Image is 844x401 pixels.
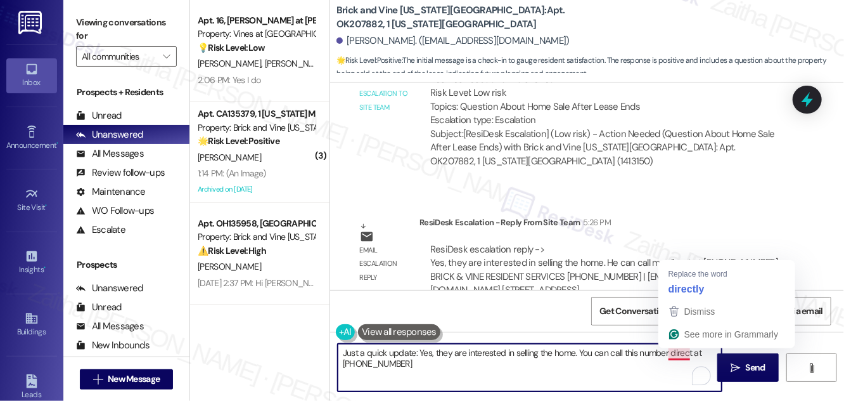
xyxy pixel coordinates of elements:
[580,216,611,229] div: 5:26 PM
[198,121,315,135] div: Property: Brick and Vine [US_STATE]
[360,74,409,114] div: Email escalation to site team
[717,353,779,382] button: Send
[63,258,189,272] div: Prospects
[198,217,315,230] div: Apt. OH135958, [GEOGRAPHIC_DATA]
[6,246,57,280] a: Insights •
[336,34,570,48] div: [PERSON_NAME]. ([EMAIL_ADDRESS][DOMAIN_NAME])
[198,107,315,121] div: Apt. CA135379, 1 [US_STATE] Market
[93,374,103,385] i: 
[336,4,590,31] b: Brick and Vine [US_STATE][GEOGRAPHIC_DATA]: Apt. OK207882, 1 [US_STATE][GEOGRAPHIC_DATA]
[591,297,695,325] button: Get Conversation Link
[336,55,402,65] strong: 🌟 Risk Level: Positive
[265,58,328,69] span: [PERSON_NAME]
[56,139,58,148] span: •
[6,183,57,218] a: Site Visit •
[338,344,722,391] textarea: To enrich screen reader interactions, please activate Accessibility in Grammarly extension settings
[76,301,122,314] div: Unread
[44,263,46,272] span: •
[198,74,260,86] div: 2:06 PM: Yes I do
[198,27,315,41] div: Property: Vines at [GEOGRAPHIC_DATA]
[46,201,48,210] span: •
[76,185,146,199] div: Maintenance
[198,135,279,147] strong: 🌟 Risk Level: Positive
[76,282,143,295] div: Unanswered
[6,308,57,342] a: Buildings
[76,339,150,352] div: New Inbounds
[198,245,266,256] strong: ⚠️ Risk Level: High
[198,152,261,163] span: [PERSON_NAME]
[76,166,165,180] div: Review follow-ups
[18,11,44,34] img: ResiDesk Logo
[76,128,143,141] div: Unanswered
[76,147,144,161] div: All Messages
[430,243,778,296] div: ResiDesk escalation reply -> Yes, they are interested in selling the home. He can call me direct ...
[82,46,157,67] input: All communities
[76,204,154,218] div: WO Follow-ups
[76,223,125,237] div: Escalate
[430,73,782,128] div: ResiDesk escalation to site team -> Risk Level: Low risk Topics: Question About Home Sale After L...
[430,128,782,168] div: Subject: [ResiDesk Escalation] (Low risk) - Action Needed (Question About Home Sale After Lease E...
[80,369,174,390] button: New Message
[63,86,189,99] div: Prospects + Residents
[336,54,844,81] span: : The initial message is a check-in to gauge resident satisfaction. The response is positive and ...
[108,372,160,386] span: New Message
[807,363,816,373] i: 
[163,51,170,62] i: 
[198,261,261,272] span: [PERSON_NAME]
[731,363,740,373] i: 
[198,230,315,244] div: Property: Brick and Vine [US_STATE]
[76,13,177,46] label: Viewing conversations for
[76,109,122,122] div: Unread
[198,42,265,53] strong: 💡 Risk Level: Low
[198,168,266,179] div: 1:14 PM: (An Image)
[198,58,265,69] span: [PERSON_NAME]
[198,14,315,27] div: Apt. 16, [PERSON_NAME] at [PERSON_NAME]
[196,181,316,197] div: Archived on [DATE]
[76,320,144,333] div: All Messages
[599,305,687,318] span: Get Conversation Link
[419,216,793,233] div: ResiDesk Escalation - Reply From Site Team
[6,58,57,93] a: Inbox
[746,361,765,374] span: Send
[360,244,409,284] div: Email escalation reply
